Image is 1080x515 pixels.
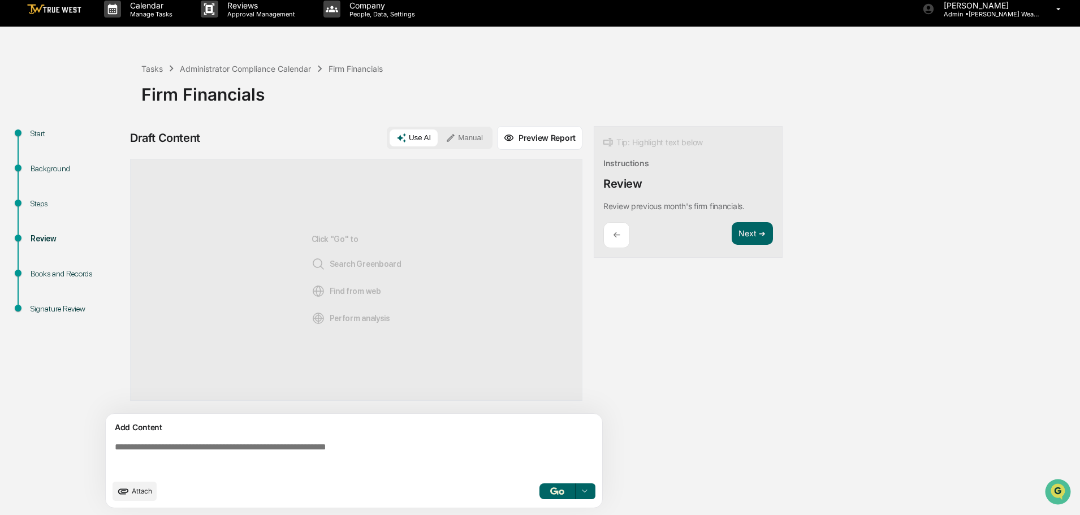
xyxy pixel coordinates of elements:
[132,487,152,495] span: Attach
[141,75,1074,105] div: Firm Financials
[497,126,582,150] button: Preview Report
[31,128,123,140] div: Start
[312,257,325,271] img: Search
[935,1,1040,10] p: [PERSON_NAME]
[312,284,325,298] img: Web
[7,159,76,180] a: 🔎Data Lookup
[31,163,123,175] div: Background
[121,10,178,18] p: Manage Tasks
[312,257,401,271] span: Search Greenboard
[180,64,311,73] div: Administrator Compliance Calendar
[312,311,390,325] span: Perform analysis
[113,482,157,501] button: upload document
[603,136,703,149] div: Tip: Highlight text below
[113,192,137,200] span: Pylon
[82,144,91,153] div: 🗄️
[732,222,773,245] button: Next ➔
[192,90,206,103] button: Start new chat
[550,487,564,495] img: Go
[77,138,145,158] a: 🗄️Attestations
[11,24,206,42] p: How can we help?
[31,198,123,210] div: Steps
[113,421,595,434] div: Add Content
[439,129,490,146] button: Manual
[29,51,187,63] input: Clear
[340,1,421,10] p: Company
[329,64,383,73] div: Firm Financials
[11,165,20,174] div: 🔎
[93,142,140,154] span: Attestations
[11,144,20,153] div: 🖐️
[23,164,71,175] span: Data Lookup
[340,10,421,18] p: People, Data, Settings
[80,191,137,200] a: Powered byPylon
[603,177,642,191] div: Review
[1044,478,1074,508] iframe: Open customer support
[23,142,73,154] span: Preclearance
[31,233,123,245] div: Review
[312,178,401,382] div: Click "Go" to
[603,158,649,168] div: Instructions
[7,138,77,158] a: 🖐️Preclearance
[130,131,200,145] div: Draft Content
[141,64,163,73] div: Tasks
[31,303,123,315] div: Signature Review
[613,230,620,240] p: ←
[312,311,325,325] img: Analysis
[935,10,1040,18] p: Admin • [PERSON_NAME] Wealth Management
[312,284,381,298] span: Find from web
[539,483,576,499] button: Go
[31,268,123,280] div: Books and Records
[121,1,178,10] p: Calendar
[218,1,301,10] p: Reviews
[27,4,81,15] img: logo
[603,201,745,211] p: Review previous month's firm financials.
[11,86,32,107] img: 1746055101610-c473b297-6a78-478c-a979-82029cc54cd1
[390,129,438,146] button: Use AI
[38,86,185,98] div: Start new chat
[218,10,301,18] p: Approval Management
[38,98,143,107] div: We're available if you need us!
